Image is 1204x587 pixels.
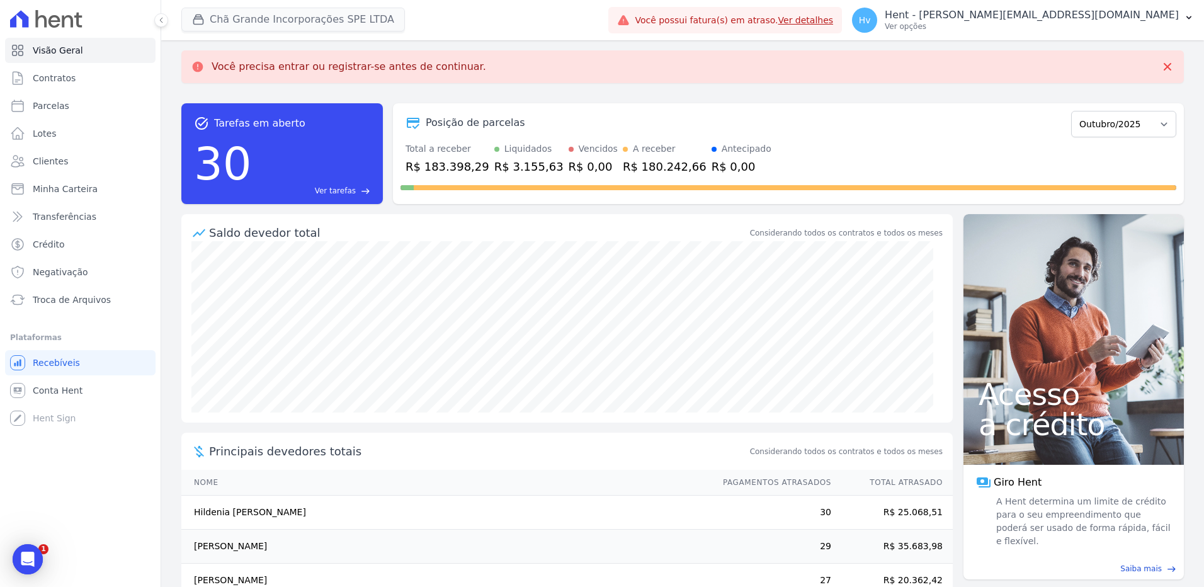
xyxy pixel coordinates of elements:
span: Considerando todos os contratos e todos os meses [750,446,943,457]
p: Ver opções [885,21,1179,31]
span: Troca de Arquivos [33,293,111,306]
div: R$ 0,00 [569,158,618,175]
td: R$ 35.683,98 [832,530,953,564]
span: a crédito [979,409,1169,440]
div: Considerando todos os contratos e todos os meses [750,227,943,239]
div: Antecipado [722,142,771,156]
a: Ver tarefas east [257,185,370,197]
span: Principais devedores totais [209,443,747,460]
span: Tarefas em aberto [214,116,305,131]
a: Saiba mais east [971,563,1176,574]
div: Liquidados [504,142,552,156]
p: Você precisa entrar ou registrar-se antes de continuar. [212,60,486,73]
div: 30 [194,131,252,197]
th: Pagamentos Atrasados [711,470,832,496]
span: Visão Geral [33,44,83,57]
span: east [361,186,370,196]
span: task_alt [194,116,209,131]
span: Negativação [33,266,88,278]
a: Conta Hent [5,378,156,403]
th: Total Atrasado [832,470,953,496]
div: R$ 3.155,63 [494,158,564,175]
a: Recebíveis [5,350,156,375]
div: Posição de parcelas [426,115,525,130]
div: R$ 183.398,29 [406,158,489,175]
span: Ver tarefas [315,185,356,197]
span: Contratos [33,72,76,84]
span: Conta Hent [33,384,82,397]
td: 30 [711,496,832,530]
span: Hv [859,16,871,25]
a: Troca de Arquivos [5,287,156,312]
td: R$ 25.068,51 [832,496,953,530]
div: Plataformas [10,330,150,345]
span: Giro Hent [994,475,1042,490]
span: Acesso [979,379,1169,409]
span: Recebíveis [33,356,80,369]
span: east [1167,564,1176,574]
a: Clientes [5,149,156,174]
a: Contratos [5,66,156,91]
span: Saiba mais [1120,563,1162,574]
a: Crédito [5,232,156,257]
button: Hv Hent - [PERSON_NAME][EMAIL_ADDRESS][DOMAIN_NAME] Ver opções [842,3,1204,38]
div: A receber [633,142,676,156]
span: Transferências [33,210,96,223]
span: Crédito [33,238,65,251]
span: Parcelas [33,100,69,112]
div: Total a receber [406,142,489,156]
a: Ver detalhes [778,15,834,25]
th: Nome [181,470,711,496]
div: Open Intercom Messenger [13,544,43,574]
a: Visão Geral [5,38,156,63]
span: Você possui fatura(s) em atraso. [635,14,833,27]
a: Negativação [5,259,156,285]
div: Saldo devedor total [209,224,747,241]
div: Vencidos [579,142,618,156]
div: R$ 0,00 [712,158,771,175]
td: Hildenia [PERSON_NAME] [181,496,711,530]
td: 29 [711,530,832,564]
span: A Hent determina um limite de crédito para o seu empreendimento que poderá ser usado de forma ráp... [994,495,1171,548]
div: R$ 180.242,66 [623,158,707,175]
span: 1 [38,544,48,554]
span: Clientes [33,155,68,168]
td: [PERSON_NAME] [181,530,711,564]
button: Chã Grande Incorporações SPE LTDA [181,8,405,31]
a: Minha Carteira [5,176,156,202]
span: Minha Carteira [33,183,98,195]
p: Hent - [PERSON_NAME][EMAIL_ADDRESS][DOMAIN_NAME] [885,9,1179,21]
a: Parcelas [5,93,156,118]
span: Lotes [33,127,57,140]
a: Transferências [5,204,156,229]
a: Lotes [5,121,156,146]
